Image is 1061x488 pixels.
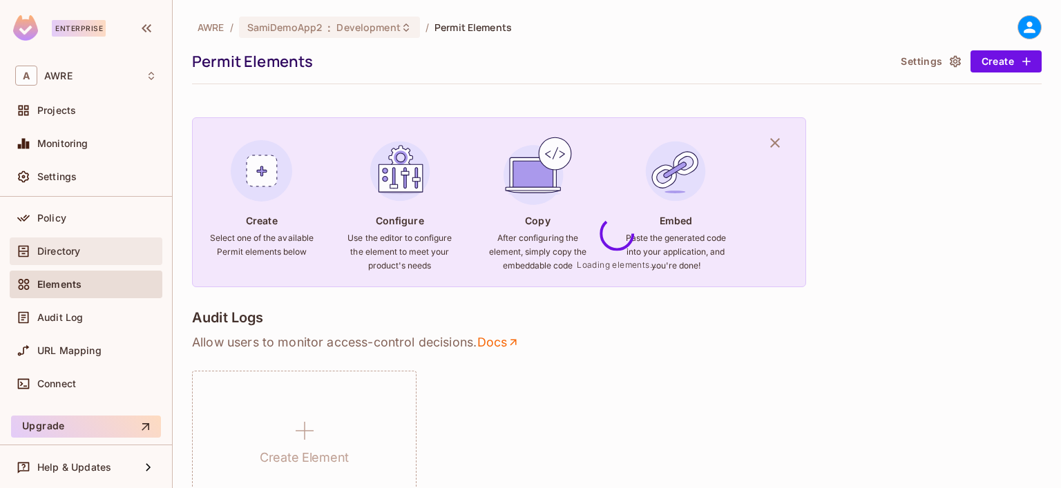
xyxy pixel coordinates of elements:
[260,447,349,468] h1: Create Element
[37,213,66,224] span: Policy
[327,22,332,33] span: :
[37,138,88,149] span: Monitoring
[37,345,102,356] span: URL Mapping
[37,462,111,473] span: Help & Updates
[52,20,106,37] div: Enterprise
[500,134,575,208] img: Copy Element
[11,416,161,438] button: Upgrade
[198,21,224,34] span: the active workspace
[247,21,323,34] span: SamiDemoApp2
[15,66,37,86] span: A
[246,214,278,227] h4: Create
[477,334,520,351] a: Docs
[577,259,657,269] span: Loading elements...
[37,279,82,290] span: Elements
[485,231,590,273] h6: After configuring the element, simply copy the embeddable code
[37,171,77,182] span: Settings
[37,246,80,257] span: Directory
[44,70,73,81] span: Workspace: AWRE
[209,231,314,259] h6: Select one of the available Permit elements below
[192,309,264,326] h4: Audit Logs
[37,312,83,323] span: Audit Log
[37,378,76,389] span: Connect
[224,134,299,208] img: Create Element
[426,21,429,34] li: /
[347,231,452,273] h6: Use the editor to configure the element to meet your product's needs
[971,50,1042,72] button: Create
[660,214,693,227] h4: Embed
[230,21,233,34] li: /
[37,105,76,116] span: Projects
[434,21,512,34] span: Permit Elements
[376,214,424,227] h4: Configure
[336,21,400,34] span: Development
[638,134,713,208] img: Embed Element
[895,50,964,72] button: Settings
[525,214,550,227] h4: Copy
[623,231,728,273] h6: Paste the generated code into your application, and you're done!
[192,51,888,72] div: Permit Elements
[192,334,1042,351] p: Allow users to monitor access-control decisions .
[13,15,38,41] img: SReyMgAAAABJRU5ErkJggg==
[363,134,437,208] img: Configure Element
